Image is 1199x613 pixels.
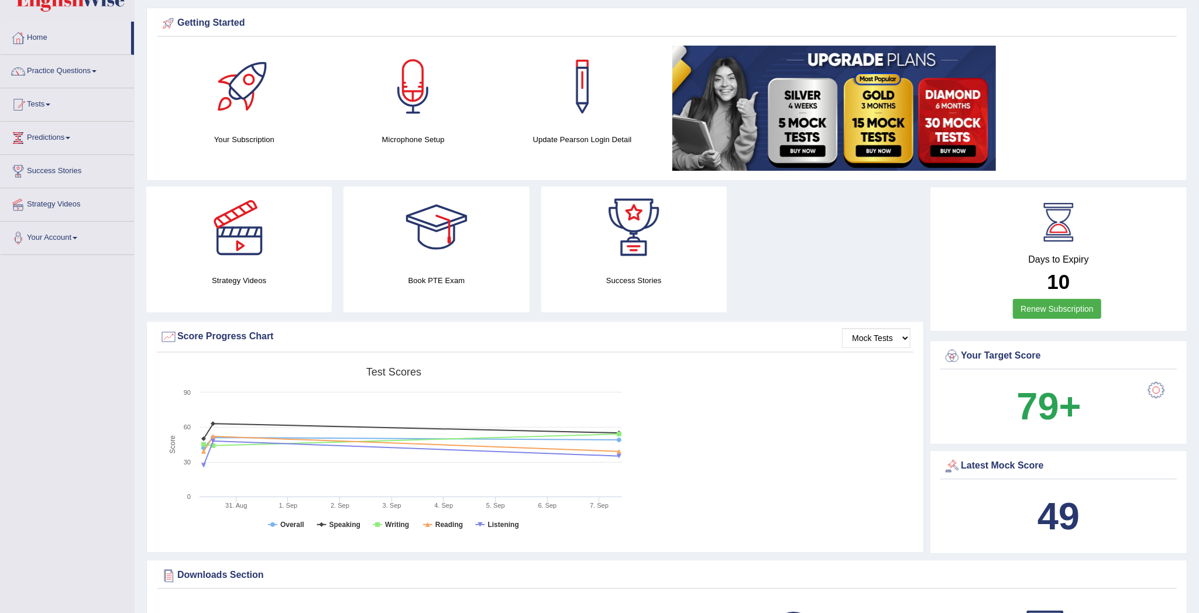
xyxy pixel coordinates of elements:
h4: Microphone Setup [335,133,492,146]
tspan: Listening [488,521,519,529]
tspan: 2. Sep [331,502,349,509]
tspan: 6. Sep [538,502,557,509]
b: 10 [1047,270,1070,293]
tspan: Writing [385,521,409,529]
tspan: 3. Sep [383,502,401,509]
tspan: 5. Sep [486,502,505,509]
h4: Book PTE Exam [343,274,529,287]
a: Your Account [1,222,134,251]
tspan: Reading [435,521,463,529]
div: Latest Mock Score [943,457,1174,475]
tspan: 31. Aug [225,502,247,509]
a: Tests [1,88,134,118]
text: 30 [184,459,191,466]
h4: Strategy Videos [146,274,332,287]
div: Score Progress Chart [160,328,911,346]
h4: Update Pearson Login Detail [504,133,661,146]
tspan: Test scores [366,366,421,378]
text: 90 [184,389,191,396]
text: 60 [184,423,191,431]
h4: Success Stories [541,274,727,287]
h4: Days to Expiry [943,254,1174,265]
tspan: Speaking [329,521,360,529]
a: Practice Questions [1,55,134,84]
a: Predictions [1,122,134,151]
a: Success Stories [1,155,134,184]
a: Home [1,22,131,51]
div: Your Target Score [943,347,1174,365]
div: Getting Started [160,15,1174,32]
tspan: Overall [280,521,304,529]
a: Strategy Videos [1,188,134,218]
h4: Your Subscription [166,133,323,146]
img: small5.jpg [672,46,996,171]
tspan: 1. Sep [279,502,297,509]
b: 79+ [1017,385,1081,428]
tspan: Score [169,435,177,454]
a: Renew Subscription [1013,299,1101,319]
tspan: 7. Sep [590,502,609,509]
text: 0 [187,493,191,500]
b: 49 [1037,495,1080,538]
tspan: 4. Sep [434,502,453,509]
div: Downloads Section [160,567,1174,584]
